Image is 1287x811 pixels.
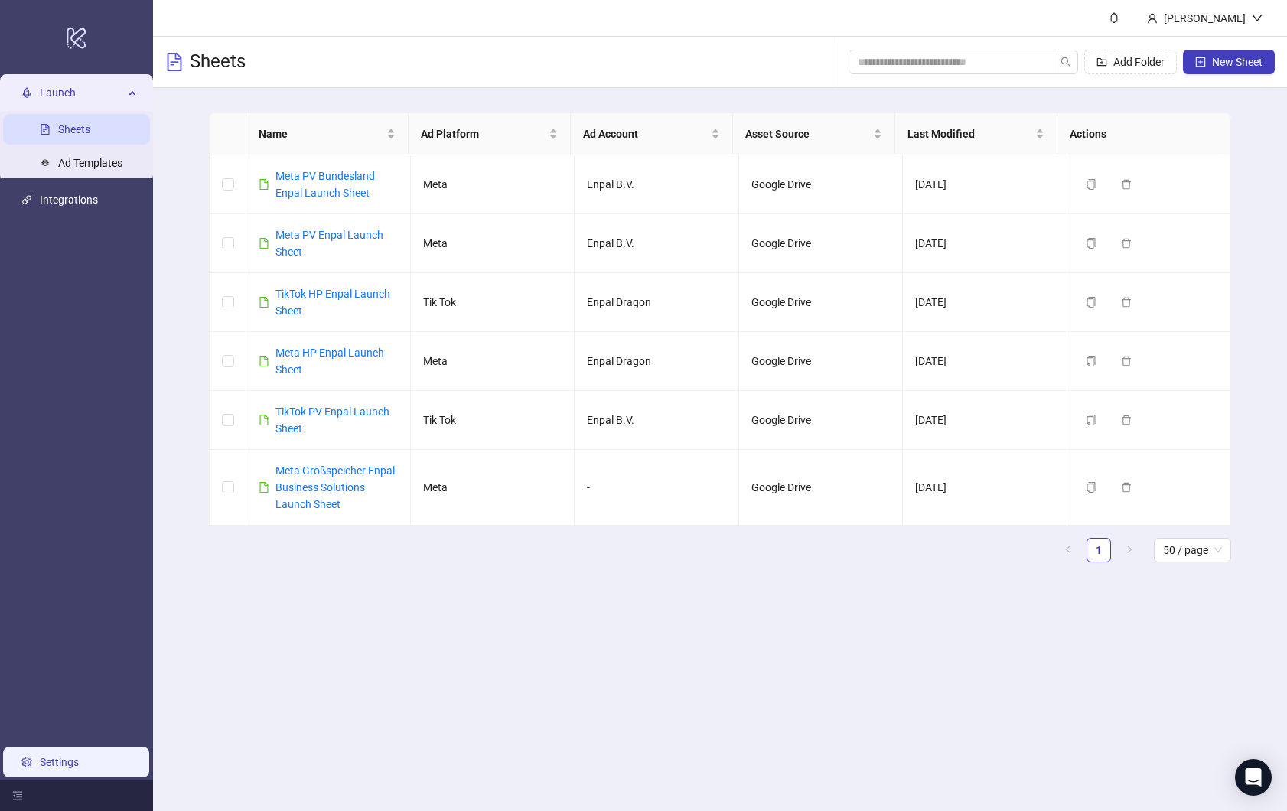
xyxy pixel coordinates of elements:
td: Enpal Dragon [575,332,739,391]
td: Tik Tok [411,273,575,332]
span: copy [1086,482,1096,493]
button: New Sheet [1183,50,1275,74]
a: Meta Großspeicher Enpal Business Solutions Launch Sheet [275,464,395,510]
li: 1 [1087,538,1111,562]
button: left [1056,538,1080,562]
a: Meta PV Bundesland Enpal Launch Sheet [275,170,375,199]
span: file-text [165,53,184,71]
td: Enpal B.V. [575,214,739,273]
span: Add Folder [1113,56,1165,68]
td: Enpal B.V. [575,391,739,450]
span: delete [1121,482,1132,493]
td: Google Drive [739,155,904,214]
li: Previous Page [1056,538,1080,562]
td: - [575,450,739,526]
th: Name [246,113,409,155]
span: file [259,297,269,308]
td: Google Drive [739,214,904,273]
span: plus-square [1195,57,1206,67]
span: copy [1086,415,1096,425]
a: Meta PV Enpal Launch Sheet [275,229,383,258]
td: [DATE] [903,332,1067,391]
a: Settings [40,756,79,768]
td: Enpal Dragon [575,273,739,332]
span: left [1064,545,1073,554]
th: Actions [1057,113,1220,155]
span: Last Modified [907,125,1032,142]
a: TikTok PV Enpal Launch Sheet [275,405,389,435]
button: Add Folder [1084,50,1177,74]
td: Meta [411,214,575,273]
span: bell [1109,12,1119,23]
td: [DATE] [903,214,1067,273]
th: Asset Source [733,113,895,155]
span: New Sheet [1212,56,1263,68]
th: Last Modified [895,113,1057,155]
td: [DATE] [903,155,1067,214]
td: Google Drive [739,391,904,450]
h3: Sheets [190,50,246,74]
td: Google Drive [739,332,904,391]
td: Enpal B.V. [575,155,739,214]
td: Google Drive [739,450,904,526]
span: Ad Account [583,125,708,142]
a: Integrations [40,194,98,207]
span: copy [1086,238,1096,249]
th: Ad Account [571,113,733,155]
span: file [259,356,269,366]
span: file [259,238,269,249]
th: Ad Platform [409,113,571,155]
td: Meta [411,155,575,214]
span: file [259,179,269,190]
span: Launch [40,78,124,109]
li: Next Page [1117,538,1142,562]
a: Sheets [58,124,90,136]
td: Meta [411,332,575,391]
button: right [1117,538,1142,562]
td: Meta [411,450,575,526]
div: Page Size [1154,538,1231,562]
td: Google Drive [739,273,904,332]
span: file [259,482,269,493]
span: Asset Source [745,125,870,142]
span: 50 / page [1163,539,1222,562]
span: Name [259,125,383,142]
span: user [1147,13,1158,24]
div: [PERSON_NAME] [1158,10,1252,27]
a: 1 [1087,539,1110,562]
span: copy [1086,356,1096,366]
span: down [1252,13,1263,24]
span: search [1061,57,1071,67]
span: delete [1121,415,1132,425]
td: [DATE] [903,391,1067,450]
a: Meta HP Enpal Launch Sheet [275,347,384,376]
div: Open Intercom Messenger [1235,759,1272,796]
a: Ad Templates [58,158,122,170]
span: delete [1121,297,1132,308]
span: copy [1086,297,1096,308]
span: delete [1121,179,1132,190]
span: file [259,415,269,425]
td: Tik Tok [411,391,575,450]
span: delete [1121,356,1132,366]
span: right [1125,545,1134,554]
a: TikTok HP Enpal Launch Sheet [275,288,390,317]
span: rocket [21,88,32,99]
span: menu-fold [12,790,23,801]
td: [DATE] [903,273,1067,332]
span: folder-add [1096,57,1107,67]
span: Ad Platform [421,125,546,142]
td: [DATE] [903,450,1067,526]
span: copy [1086,179,1096,190]
span: delete [1121,238,1132,249]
